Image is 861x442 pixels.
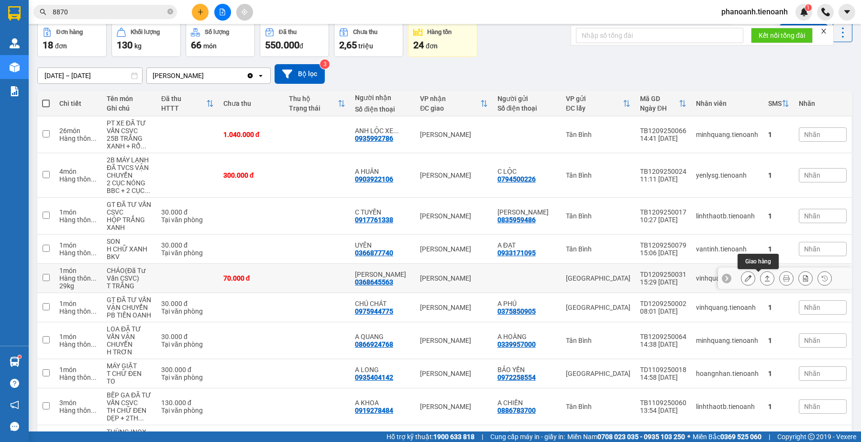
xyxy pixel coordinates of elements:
[433,433,475,441] strong: 1900 633 818
[393,127,399,135] span: ...
[566,370,630,377] div: [GEOGRAPHIC_DATA]
[91,307,97,315] span: ...
[289,104,338,112] div: Trạng thái
[738,254,779,269] div: Giao hàng
[420,337,487,344] div: [PERSON_NAME]
[10,379,19,388] span: question-circle
[567,431,685,442] span: Miền Nam
[497,399,556,407] div: A CHIẾN
[107,135,152,150] div: 25B TRẮNG XANH + RỔ ĐEN DC
[131,29,160,35] div: Khối lượng
[804,245,820,253] span: Nhãn
[107,179,152,194] div: 2 CỤC NÓNG BBC + 2 CỤC LẠNH BBC
[107,104,152,112] div: Ghi chú
[10,357,20,367] img: warehouse-icon
[59,274,97,282] div: Hàng thông thường
[246,72,254,79] svg: Clear value
[696,370,759,377] div: hoangnhan.tienoanh
[55,42,67,50] span: đơn
[497,168,556,175] div: C LỘC
[59,374,97,381] div: Hàng thông thường
[241,9,248,15] span: aim
[355,333,410,340] div: A QUANG
[59,399,97,407] div: 3 món
[413,39,424,51] span: 24
[497,241,556,249] div: A ĐẠT
[91,216,97,224] span: ...
[107,407,152,422] div: TH CHỮ ĐEN DẸP + 2TH CHỮ ĐỎ
[59,216,97,224] div: Hàng thông thường
[355,216,393,224] div: 0917761338
[117,39,132,51] span: 130
[420,245,487,253] div: [PERSON_NAME]
[769,431,770,442] span: |
[91,274,97,282] span: ...
[693,431,762,442] span: Miền Bắc
[696,245,759,253] div: vantinh.tienoanh
[561,91,635,116] th: Toggle SortBy
[759,30,805,41] span: Kết nối tổng đài
[56,29,83,35] div: Đơn hàng
[355,271,410,278] div: Xuân Anh
[10,38,20,48] img: warehouse-icon
[107,156,152,179] div: 2B MÁY LẠNH ĐÃ TVCS VẬN CHUYỂN
[107,296,152,311] div: GT ĐÃ TƯ VẤN VẬN CHUYỂN
[59,241,97,249] div: 1 món
[91,135,97,142] span: ...
[482,431,483,442] span: |
[806,4,810,11] span: 1
[107,95,152,102] div: Tên món
[161,95,206,102] div: Đã thu
[10,86,20,96] img: solution-icon
[279,29,297,35] div: Đã thu
[355,300,410,307] div: CHÚ CHÁT
[420,104,480,112] div: ĐC giao
[640,333,686,340] div: TB1209250064
[205,29,229,35] div: Số lượng
[820,28,827,34] span: close
[186,23,255,57] button: Số lượng66món
[161,300,214,307] div: 30.000 đ
[141,142,146,150] span: ...
[763,91,794,116] th: Toggle SortBy
[59,282,97,290] div: 29 kg
[53,7,166,17] input: Tìm tên, số ĐT hoặc mã đơn
[420,274,487,282] div: [PERSON_NAME]
[59,208,97,216] div: 1 món
[640,407,686,414] div: 13:54 [DATE]
[821,8,830,16] img: phone-icon
[497,208,556,216] div: C NGỌC
[191,39,201,51] span: 66
[59,100,97,107] div: Chi tiết
[768,245,789,253] div: 1
[59,333,97,340] div: 1 món
[768,337,789,344] div: 1
[59,307,97,315] div: Hàng thông thường
[10,422,19,431] span: message
[91,249,97,257] span: ...
[497,175,536,183] div: 0794500226
[640,241,686,249] div: TB1209250079
[640,104,679,112] div: Ngày ĐH
[640,127,686,135] div: TB1209250066
[355,399,410,407] div: A KHOA
[134,42,142,50] span: kg
[768,304,789,311] div: 1
[107,282,152,290] div: T TRẮNG
[107,216,152,231] div: HỘP TRẮNG XANH
[696,274,759,282] div: vinhquang.tienoanh
[223,131,280,138] div: 1.040.000 đ
[687,435,690,439] span: ⚪️
[355,105,410,113] div: Số điện thoại
[161,307,214,315] div: Tại văn phòng
[696,100,759,107] div: Nhân viên
[640,366,686,374] div: TD1109250018
[804,403,820,410] span: Nhãn
[420,403,487,410] div: [PERSON_NAME]
[497,104,556,112] div: Số điện thoại
[8,6,21,21] img: logo-vxr
[566,131,630,138] div: Tân Bình
[107,362,152,370] div: MÁY GIẶT
[59,168,97,175] div: 4 món
[720,433,762,441] strong: 0369 525 060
